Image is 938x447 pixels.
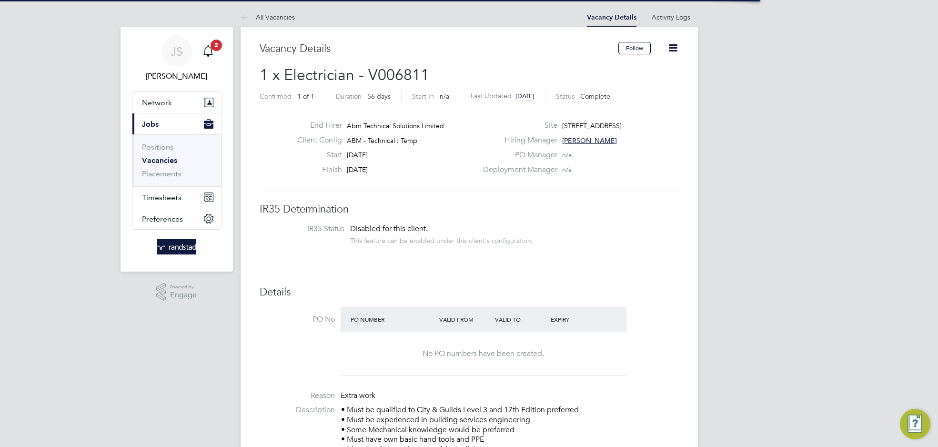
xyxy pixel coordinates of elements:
[290,121,342,131] label: End Hirer
[587,13,636,21] a: Vacancy Details
[347,151,368,159] span: [DATE]
[157,239,196,254] img: randstad-logo-retina.png
[350,224,428,234] span: Disabled for this client.
[170,283,197,291] span: Powered by
[142,156,177,165] a: Vacancies
[142,214,183,223] span: Preferences
[477,135,557,145] label: Hiring Manager
[211,40,222,51] span: 2
[290,150,342,160] label: Start
[347,165,368,174] span: [DATE]
[493,311,548,328] div: Valid To
[142,120,159,129] span: Jobs
[562,165,572,174] span: n/a
[580,92,610,101] span: Complete
[132,239,222,254] a: Go to home page
[290,165,342,175] label: Finish
[347,136,417,145] span: ABM - Technical : Temp
[241,13,295,21] a: All Vacancies
[900,409,930,439] button: Engage Resource Center
[142,142,173,152] a: Positions
[471,91,512,100] label: Last Updated
[440,92,449,101] span: n/a
[132,36,222,82] a: JS[PERSON_NAME]
[347,122,444,130] span: Abm Technical Solutions Limited
[515,92,535,100] span: [DATE]
[260,391,335,401] label: Reason
[199,36,218,67] a: 2
[297,92,314,101] span: 1 of 1
[132,113,221,134] button: Jobs
[350,349,617,359] div: No PO numbers have been created.
[477,150,557,160] label: PO Manager
[132,187,221,208] button: Timesheets
[562,136,617,145] span: [PERSON_NAME]
[170,291,197,299] span: Engage
[132,71,222,82] span: Jamie Scattergood
[412,92,434,101] label: Start In
[652,13,690,21] a: Activity Logs
[260,92,292,101] label: Confirmed
[142,98,172,107] span: Network
[132,92,221,113] button: Network
[132,208,221,229] button: Preferences
[132,134,221,186] div: Jobs
[477,165,557,175] label: Deployment Manager
[260,42,618,56] h3: Vacancy Details
[156,283,197,301] a: Powered byEngage
[260,405,335,415] label: Description
[350,234,533,245] div: This feature can be enabled under this client's configuration.
[548,311,604,328] div: Expiry
[171,45,182,58] span: JS
[556,92,575,101] label: Status
[336,92,362,101] label: Duration
[290,135,342,145] label: Client Config
[260,66,429,84] span: 1 x Electrician - V006811
[269,224,344,234] label: IR35 Status
[437,311,493,328] div: Valid From
[260,315,335,325] label: PO No
[341,391,375,400] span: Extra work
[260,285,679,299] h3: Details
[121,27,233,272] nav: Main navigation
[142,169,182,178] a: Placements
[142,193,182,202] span: Timesheets
[477,121,557,131] label: Site
[562,151,572,159] span: n/a
[348,311,437,328] div: PO Number
[562,122,622,130] span: [STREET_ADDRESS]
[618,42,651,54] button: Follow
[260,203,679,216] h3: IR35 Determination
[367,92,391,101] span: 56 days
